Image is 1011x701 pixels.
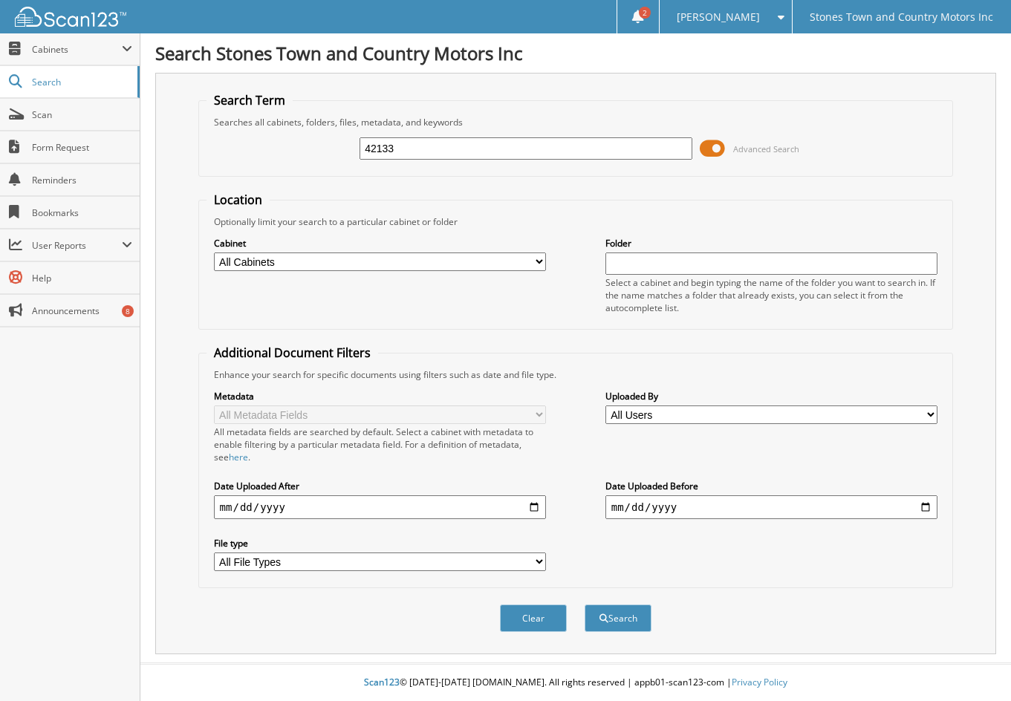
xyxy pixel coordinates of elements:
[605,276,938,314] div: Select a cabinet and begin typing the name of the folder you want to search in. If the name match...
[207,345,378,361] legend: Additional Document Filters
[122,305,134,317] div: 8
[214,426,547,463] div: All metadata fields are searched by default. Select a cabinet with metadata to enable filtering b...
[15,7,126,27] img: scan123-logo-white.svg
[207,215,946,228] div: Optionally limit your search to a particular cabinet or folder
[140,665,1011,701] div: © [DATE]-[DATE] [DOMAIN_NAME]. All rights reserved | appb01-scan123-com |
[229,451,248,463] a: here
[500,604,567,632] button: Clear
[810,13,993,22] span: Stones Town and Country Motors Inc
[207,192,270,208] legend: Location
[32,272,132,284] span: Help
[32,174,132,186] span: Reminders
[32,141,132,154] span: Form Request
[155,41,996,65] h1: Search Stones Town and Country Motors Inc
[585,604,651,632] button: Search
[605,390,938,402] label: Uploaded By
[214,495,547,519] input: start
[214,390,547,402] label: Metadata
[32,76,130,88] span: Search
[207,92,293,108] legend: Search Term
[207,116,946,128] div: Searches all cabinets, folders, files, metadata, and keywords
[733,143,799,154] span: Advanced Search
[32,304,132,317] span: Announcements
[214,480,547,492] label: Date Uploaded After
[605,495,938,519] input: end
[32,108,132,121] span: Scan
[364,676,400,688] span: Scan123
[677,13,760,22] span: [PERSON_NAME]
[605,480,938,492] label: Date Uploaded Before
[639,7,651,19] span: 2
[214,537,547,550] label: File type
[214,237,547,250] label: Cabinet
[605,237,938,250] label: Folder
[32,43,122,56] span: Cabinets
[207,368,946,381] div: Enhance your search for specific documents using filters such as date and file type.
[732,676,787,688] a: Privacy Policy
[32,239,122,252] span: User Reports
[32,206,132,219] span: Bookmarks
